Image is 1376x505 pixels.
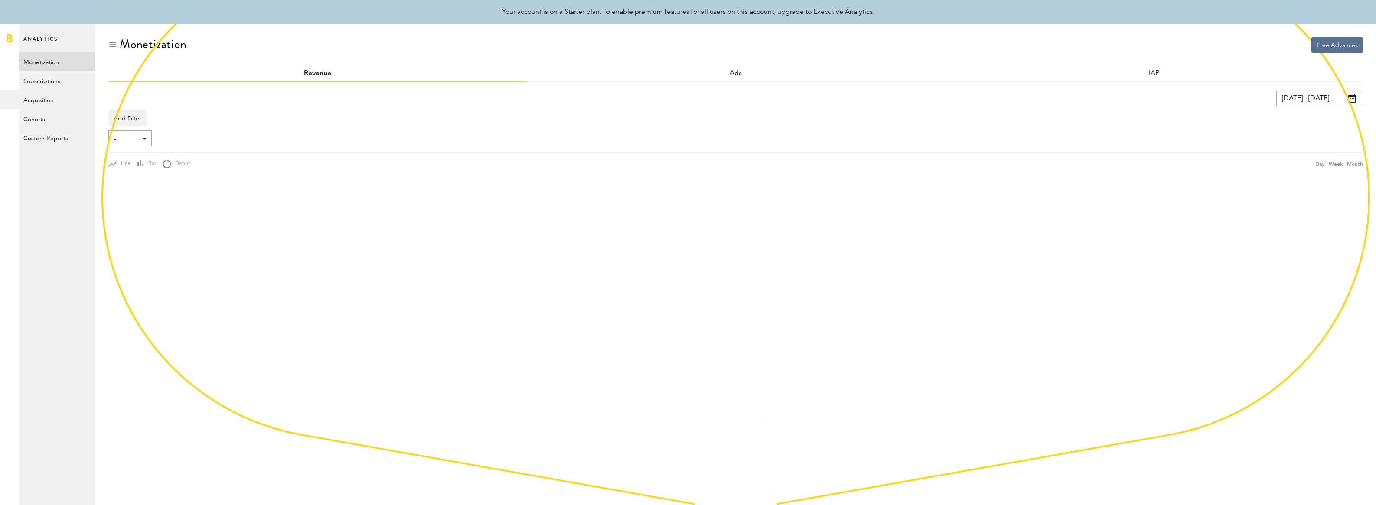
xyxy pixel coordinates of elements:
a: Custom Reports [19,128,95,147]
a: Acquisition [19,90,95,109]
a: Cohorts [19,109,95,128]
div: Month [1347,159,1363,168]
div: Monetization [120,37,187,51]
a: IAP [1149,70,1159,77]
iframe: Открывает виджет для поиска дополнительной информации [1295,479,1367,501]
span: Line [117,160,131,168]
button: Free Advances [1311,37,1363,53]
a: Ads [730,70,742,77]
span: Analytics [23,34,58,52]
a: Monetization [19,52,95,71]
span: Bar [144,160,156,168]
a: Subscriptions [19,71,95,90]
div: Day [1315,159,1324,168]
a: Revenue [304,70,331,77]
div: Week [1329,159,1343,168]
div: Your account is on a Starter plan. To enable premium features for all users on this account, upgr... [502,7,874,17]
button: Add Filter [108,110,147,126]
span: - [114,132,137,147]
span: Donut [171,160,190,168]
